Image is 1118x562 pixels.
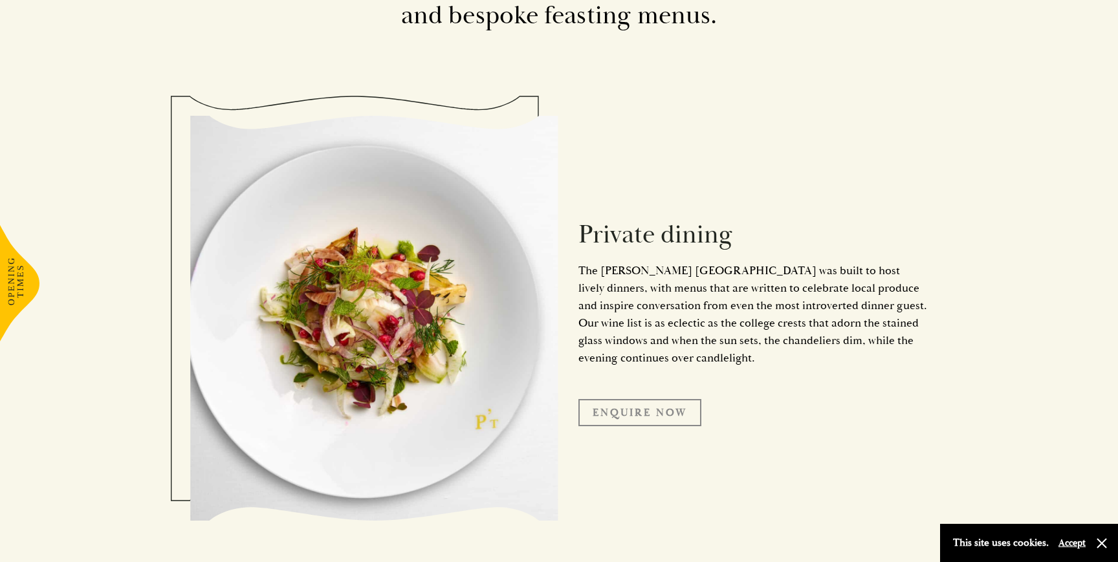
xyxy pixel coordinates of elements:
[578,219,928,250] h2: Private dining
[1095,537,1108,550] button: Close and accept
[578,262,928,367] p: The [PERSON_NAME] [GEOGRAPHIC_DATA] was built to host lively dinners, with menus that are written...
[1058,537,1086,549] button: Accept
[578,399,701,426] a: Enquire Now
[953,534,1049,552] p: This site uses cookies.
